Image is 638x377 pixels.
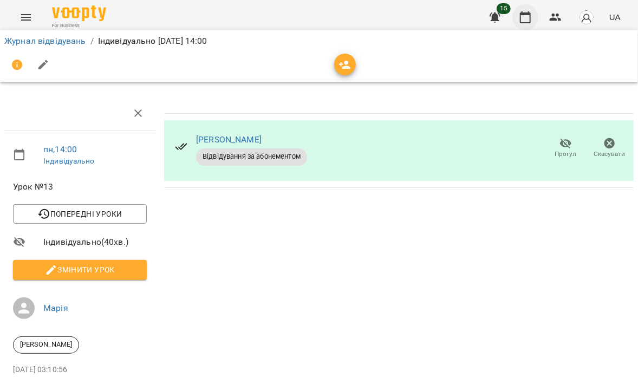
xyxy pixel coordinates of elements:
[52,22,106,29] span: For Business
[43,303,68,313] a: Марія
[14,340,79,349] span: [PERSON_NAME]
[497,3,511,14] span: 15
[13,260,147,279] button: Змінити урок
[43,157,94,165] a: Індивідуально
[22,263,138,276] span: Змінити урок
[4,35,634,48] nav: breadcrumb
[13,204,147,224] button: Попередні уроки
[544,133,588,164] button: Прогул
[13,4,39,30] button: Menu
[43,236,147,249] span: Індивідуально ( 40 хв. )
[90,35,94,48] li: /
[13,336,79,354] div: [PERSON_NAME]
[579,10,594,25] img: avatar_s.png
[13,365,147,375] p: [DATE] 03:10:56
[43,144,77,154] a: пн , 14:00
[4,36,86,46] a: Журнал відвідувань
[196,134,262,145] a: [PERSON_NAME]
[605,7,625,27] button: UA
[22,207,138,220] span: Попередні уроки
[52,5,106,21] img: Voopty Logo
[555,149,577,159] span: Прогул
[609,11,621,23] span: UA
[196,152,307,161] span: Відвідування за абонементом
[13,180,147,193] span: Урок №13
[98,35,207,48] p: Індивідуально [DATE] 14:00
[588,133,632,164] button: Скасувати
[594,149,626,159] span: Скасувати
